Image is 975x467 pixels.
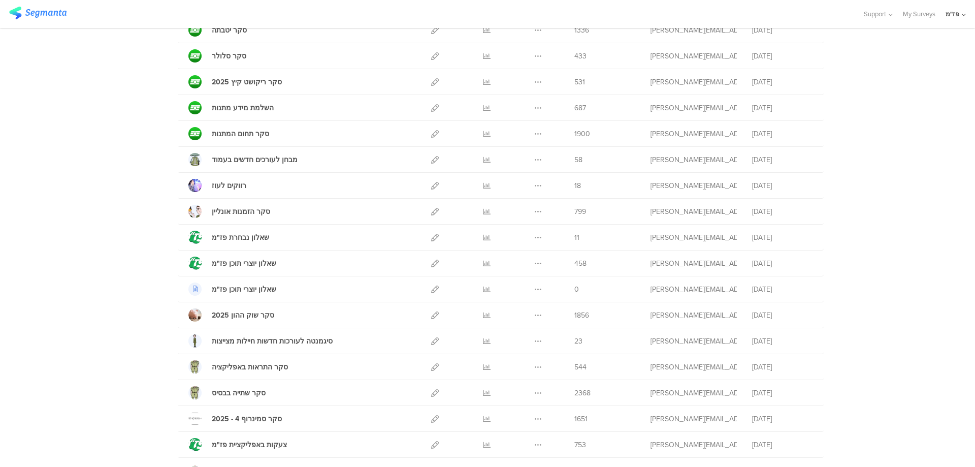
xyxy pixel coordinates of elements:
[946,9,959,19] div: פז"מ
[752,258,813,269] div: [DATE]
[574,129,590,139] span: 1900
[752,388,813,398] div: [DATE]
[212,129,269,139] div: סקר תחום המתנות
[651,388,737,398] div: ron@pazam.mobi
[188,283,276,296] a: שאלון יוצרי תוכן פז"מ
[574,103,586,113] span: 687
[752,310,813,321] div: [DATE]
[212,440,287,450] div: צעקות באפליקציית פז"מ
[574,258,587,269] span: 458
[651,362,737,372] div: ron@pazam.mobi
[212,154,298,165] div: מבחן לעורכים חדשים בעמוד
[574,180,581,191] span: 18
[574,284,579,295] span: 0
[752,232,813,243] div: [DATE]
[212,362,288,372] div: סקר התראות באפליקציה
[188,438,287,451] a: צעקות באפליקציית פז"מ
[212,388,266,398] div: סקר שתייה בבסיס
[212,336,333,347] div: סיגמנטה לעורכות חדשות חיילות מצייצות
[752,51,813,61] div: [DATE]
[574,232,579,243] span: 11
[212,310,274,321] div: סקר שוק ההון 2025
[188,75,282,88] a: סקר ריקושט קיץ 2025
[651,154,737,165] div: ron@pazam.mobi
[212,25,247,36] div: סקר יטבתה
[574,310,589,321] span: 1856
[651,336,737,347] div: ron@pazam.mobi
[212,206,270,217] div: סקר הזמנות אונליין
[188,179,246,192] a: רווקים לעוז
[212,414,282,424] div: סקר סמינרוף 4 - 2025
[864,9,886,19] span: Support
[752,440,813,450] div: [DATE]
[574,154,582,165] span: 58
[752,129,813,139] div: [DATE]
[212,51,246,61] div: סקר סלולר
[188,308,274,322] a: סקר שוק ההון 2025
[651,414,737,424] div: ron@pazam.mobi
[188,153,298,166] a: מבחן לעורכים חדשים בעמוד
[188,101,274,114] a: השלמת מידע מתנות
[752,206,813,217] div: [DATE]
[188,257,276,270] a: שאלון יוצרי תוכן פז"מ
[651,25,737,36] div: ron@pazam.mobi
[574,25,589,36] span: 1336
[574,336,582,347] span: 23
[188,386,266,399] a: סקר שתייה בבסיס
[651,440,737,450] div: ron@pazam.mobi
[651,310,737,321] div: ron@pazam.mobi
[752,154,813,165] div: [DATE]
[188,23,247,37] a: סקר יטבתה
[651,51,737,61] div: ron@pazam.mobi
[9,7,67,19] img: segmanta logo
[574,206,586,217] span: 799
[651,206,737,217] div: ron@pazam.mobi
[752,25,813,36] div: [DATE]
[752,362,813,372] div: [DATE]
[651,103,737,113] div: ron@pazam.mobi
[188,412,282,425] a: סקר סמינרוף 4 - 2025
[212,232,269,243] div: שאלון נבחרת פז"מ
[574,414,588,424] span: 1651
[574,440,586,450] span: 753
[651,129,737,139] div: ron@pazam.mobi
[188,205,270,218] a: סקר הזמנות אונליין
[188,49,246,63] a: סקר סלולר
[212,180,246,191] div: רווקים לעוז
[212,284,276,295] div: שאלון יוצרי תוכן פז"מ
[651,258,737,269] div: ron@pazam.mobi
[574,51,587,61] span: 433
[752,336,813,347] div: [DATE]
[574,362,587,372] span: 544
[651,180,737,191] div: ron@pazam.mobi
[212,103,274,113] div: השלמת מידע מתנות
[752,284,813,295] div: [DATE]
[752,77,813,87] div: [DATE]
[752,414,813,424] div: [DATE]
[212,258,276,269] div: שאלון יוצרי תוכן פז"מ
[212,77,282,87] div: סקר ריקושט קיץ 2025
[651,77,737,87] div: ron@pazam.mobi
[651,284,737,295] div: ron@pazam.mobi
[188,334,333,348] a: סיגמנטה לעורכות חדשות חיילות מצייצות
[188,360,288,373] a: סקר התראות באפליקציה
[188,231,269,244] a: שאלון נבחרת פז"מ
[574,77,585,87] span: 531
[752,180,813,191] div: [DATE]
[752,103,813,113] div: [DATE]
[574,388,591,398] span: 2368
[651,232,737,243] div: ron@pazam.mobi
[188,127,269,140] a: סקר תחום המתנות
